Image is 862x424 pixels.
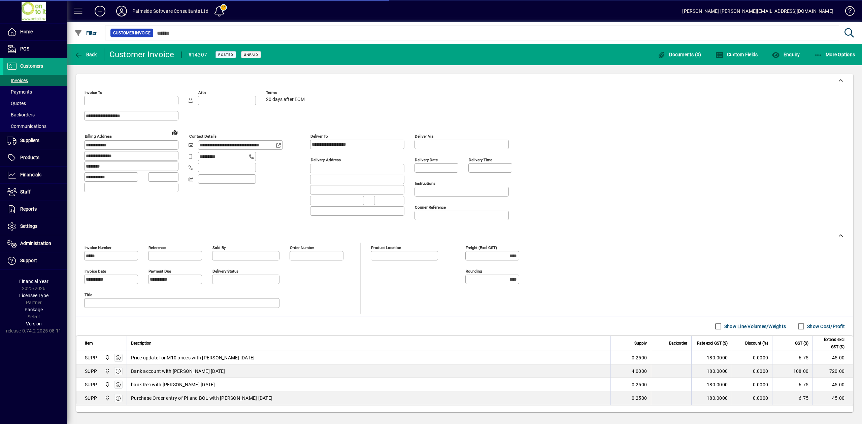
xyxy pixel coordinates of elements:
span: Bank account with [PERSON_NAME] [DATE] [131,368,225,375]
mat-label: Title [85,292,92,297]
td: 6.75 [772,378,813,391]
div: 180.0000 [696,354,728,361]
div: 180.0000 [696,368,728,375]
a: Home [3,24,67,40]
span: Products [20,155,39,160]
td: 720.00 [813,364,853,378]
a: Communications [3,120,67,132]
mat-label: Deliver To [310,134,328,139]
div: Customer Invoice [109,49,174,60]
span: Backorder [669,340,687,347]
span: Unpaid [244,52,258,57]
td: 0.0000 [732,378,772,391]
span: Home [20,29,33,34]
mat-label: Sold by [212,245,226,250]
a: Settings [3,218,67,235]
td: 108.00 [772,364,813,378]
button: Documents (0) [656,48,703,61]
span: Filter [74,30,97,36]
span: 0.2500 [632,354,647,361]
span: 4.0000 [632,368,647,375]
mat-label: Order number [290,245,314,250]
span: POS [20,46,29,51]
div: #14307 [188,49,207,60]
span: Package [25,307,43,312]
mat-label: Reference [148,245,166,250]
span: Enquiry [772,52,800,57]
a: Invoices [3,75,67,86]
mat-label: Invoice date [85,269,106,274]
span: Item [85,340,93,347]
mat-label: Rounding [466,269,482,274]
a: Knowledge Base [840,1,854,23]
span: Staff [20,189,31,195]
mat-label: Freight (excl GST) [466,245,497,250]
a: Quotes [3,98,67,109]
button: Back [73,48,99,61]
span: Posted [218,52,233,57]
span: Customers [20,63,43,69]
a: Backorders [3,109,67,120]
div: SUPP [85,395,97,401]
mat-label: Deliver via [415,134,433,139]
span: Christchurch [103,394,111,402]
span: Settings [20,223,37,229]
td: 0.0000 [732,391,772,405]
div: SUPP [85,354,97,361]
mat-label: Instructions [415,181,435,186]
span: Christchurch [103,354,111,361]
button: Custom Fields [714,48,760,61]
mat-label: Delivery date [415,157,438,162]
button: Filter [73,27,99,39]
span: Description [131,340,152,347]
td: 45.00 [813,378,853,391]
app-page-header-button: Back [67,48,104,61]
span: Christchurch [103,367,111,375]
span: Back [74,52,97,57]
a: Suppliers [3,132,67,149]
span: Customer Invoice [113,30,151,36]
span: Backorders [7,112,35,117]
a: Products [3,149,67,166]
span: More Options [814,52,855,57]
a: Support [3,252,67,269]
div: 180.0000 [696,395,728,401]
span: 0.2500 [632,395,647,401]
mat-label: Invoice To [85,90,102,95]
span: Purchase Order entry of PI and BOL with [PERSON_NAME] [DATE] [131,395,272,401]
a: Staff [3,184,67,201]
span: Documents (0) [658,52,701,57]
span: Quotes [7,101,26,106]
a: View on map [169,127,180,138]
span: Communications [7,123,46,129]
a: Payments [3,86,67,98]
span: Extend excl GST ($) [817,336,844,351]
div: 180.0000 [696,381,728,388]
span: Reports [20,206,37,212]
span: Financials [20,172,41,177]
span: bank Rec with [PERSON_NAME] [DATE] [131,381,215,388]
div: Palmside Software Consultants Ltd [132,6,208,16]
span: Christchurch [103,381,111,388]
mat-label: Courier Reference [415,205,446,210]
span: Rate excl GST ($) [697,340,728,347]
button: More Options [813,48,857,61]
span: 0.2500 [632,381,647,388]
a: Reports [3,201,67,218]
span: Terms [266,91,306,95]
div: SUPP [85,381,97,388]
mat-label: Delivery time [469,157,492,162]
label: Show Line Volumes/Weights [723,323,786,330]
a: Administration [3,235,67,252]
span: Licensee Type [19,293,48,298]
button: Enquiry [770,48,801,61]
button: Profile [111,5,132,17]
span: Custom Fields [716,52,758,57]
td: 0.0000 [732,364,772,378]
span: Financial Year [19,279,48,284]
span: 20 days after EOM [266,97,305,102]
span: Suppliers [20,138,39,143]
mat-label: Delivery status [212,269,238,274]
span: Payments [7,89,32,95]
a: Financials [3,167,67,183]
